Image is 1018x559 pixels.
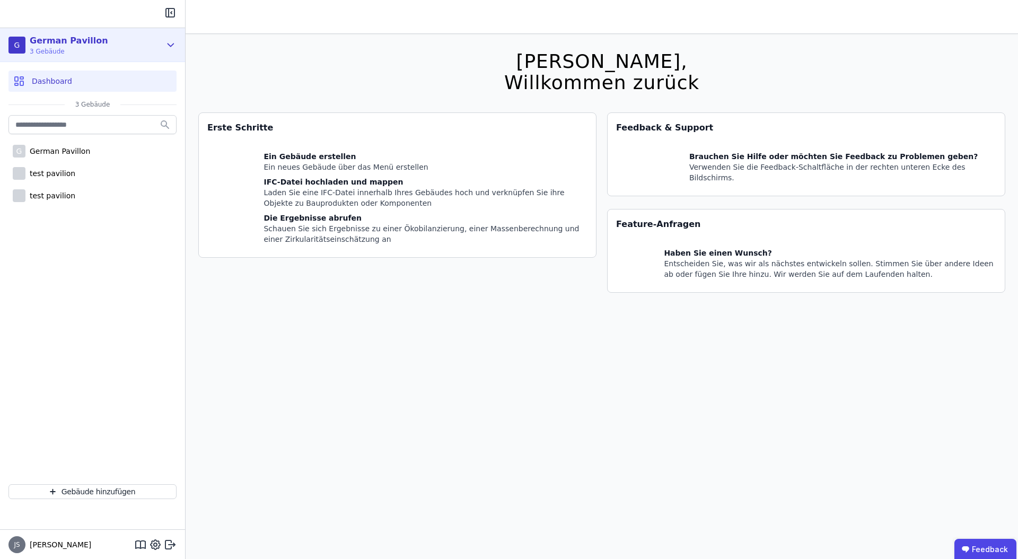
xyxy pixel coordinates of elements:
img: test pavilion [13,165,25,182]
button: Gebäude hinzufügen [8,484,177,499]
img: Concular [8,6,83,19]
span: Dashboard [32,76,72,86]
img: feedback-icon-HCTs5lye.svg [616,151,680,196]
div: Haben Sie einen Wunsch? [692,257,996,267]
span: [PERSON_NAME] [25,539,91,550]
span: 3 Gebäude [30,47,108,56]
div: Die Ergebnisse abrufen [284,213,587,223]
div: Willkommen zurück [504,72,699,93]
div: [PERSON_NAME], [504,51,699,72]
span: JS [14,541,20,548]
div: Ein neues Gebäude über das Menü erstellen [284,162,587,172]
div: German Pavillon [30,34,108,47]
div: Erste Schritte [199,113,596,143]
div: Brauchen Sie Hilfe oder möchten Sie Feedback zu Problemen geben? [692,151,996,162]
div: Feature-Anfragen [608,219,1005,248]
img: feature_request_tile-UiXE1qGU.svg [616,257,680,305]
div: Ein Gebäude erstellen [284,151,587,162]
div: G [13,145,25,158]
div: IFC-Datei hochladen und mappen [284,177,587,187]
img: test pavilion [13,187,25,204]
span: 3 Gebäude [65,100,121,109]
img: getting_started_tile-DrF_GRSv.svg [207,151,271,249]
div: G [8,37,25,54]
div: Verwenden Sie die Feedback-Schaltfläche in der rechten unteren Ecke des Bildschirms. [692,162,996,183]
div: Entscheiden Sie, was wir als nächstes entwickeln sollen. Stimmen Sie über andere Ideen ab oder fü... [692,267,996,299]
div: German Pavillon [25,146,90,156]
div: test pavilion [25,168,75,179]
div: Feedback & Support [608,113,1005,143]
div: test pavilion [25,190,75,201]
div: Laden Sie eine IFC-Datei innerhalb Ihres Gebäudes hoch und verknüpfen Sie ihre Objekte zu Bauprod... [284,187,587,208]
div: Schauen Sie sich Ergebnisse zu einer Ökobilanzierung, einer Massenberechnung und einer Zirkularit... [284,223,587,244]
